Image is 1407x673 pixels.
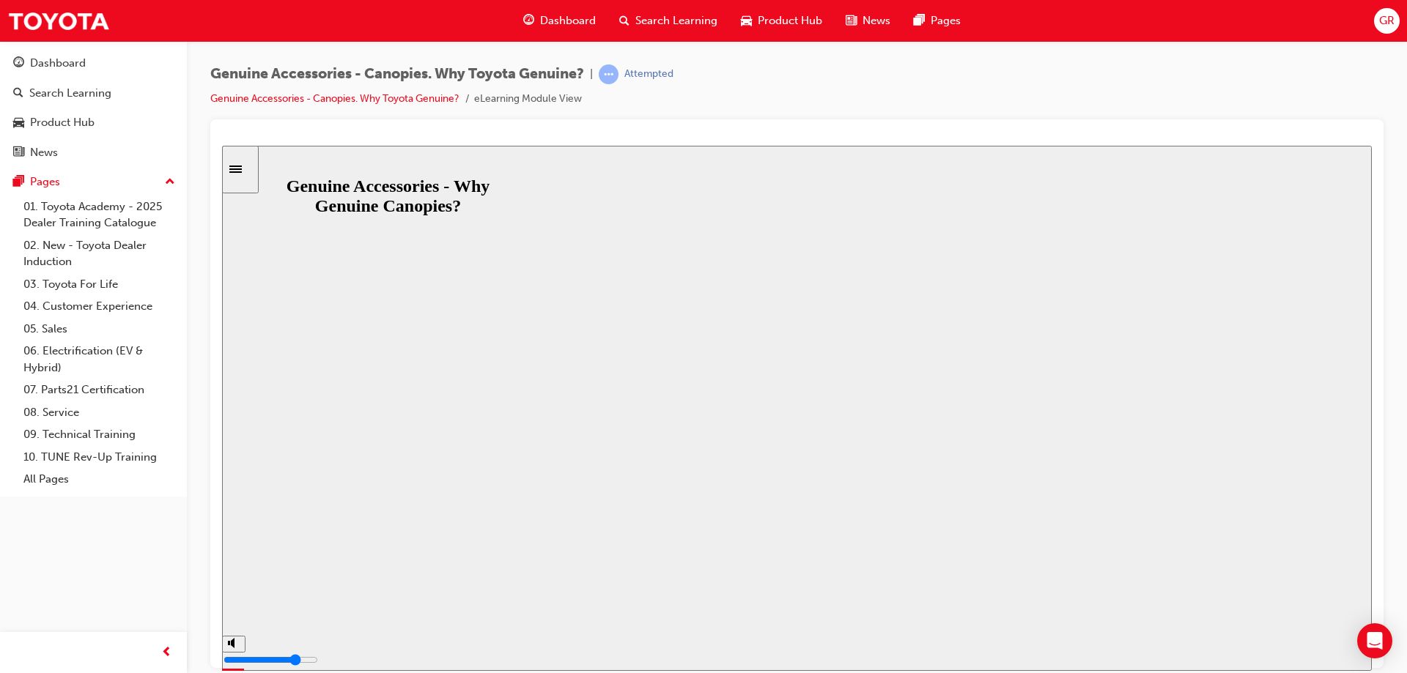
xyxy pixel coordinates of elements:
button: DashboardSearch LearningProduct HubNews [6,47,181,168]
a: pages-iconPages [902,6,972,36]
a: All Pages [18,468,181,491]
a: 07. Parts21 Certification [18,379,181,401]
a: guage-iconDashboard [512,6,608,36]
a: 10. TUNE Rev-Up Training [18,446,181,469]
a: 02. New - Toyota Dealer Induction [18,234,181,273]
a: 08. Service [18,401,181,424]
div: Search Learning [29,85,111,102]
a: 09. Technical Training [18,423,181,446]
a: News [6,139,181,166]
a: 04. Customer Experience [18,295,181,318]
span: pages-icon [914,12,925,30]
a: car-iconProduct Hub [729,6,834,36]
span: Search Learning [635,12,717,29]
button: Pages [6,168,181,196]
span: search-icon [13,87,23,100]
span: news-icon [13,146,24,160]
span: Pages [931,12,961,29]
a: Genuine Accessories - Canopies. Why Toyota Genuine? [210,92,459,105]
span: Genuine Accessories - Canopies. Why Toyota Genuine? [210,66,584,83]
span: up-icon [165,173,175,192]
span: guage-icon [523,12,534,30]
li: eLearning Module View [474,91,582,108]
span: Product Hub [758,12,822,29]
a: Dashboard [6,50,181,77]
a: search-iconSearch Learning [608,6,729,36]
span: GR [1379,12,1395,29]
div: News [30,144,58,161]
span: | [590,66,593,83]
img: Trak [7,4,110,37]
span: car-icon [13,116,24,130]
a: news-iconNews [834,6,902,36]
a: 03. Toyota For Life [18,273,181,296]
a: 06. Electrification (EV & Hybrid) [18,340,181,379]
span: learningRecordVerb_ATTEMPT-icon [599,64,618,84]
a: 05. Sales [18,318,181,341]
div: Pages [30,174,60,190]
span: guage-icon [13,57,24,70]
span: News [863,12,890,29]
a: 01. Toyota Academy - 2025 Dealer Training Catalogue [18,196,181,234]
span: pages-icon [13,176,24,189]
span: Dashboard [540,12,596,29]
div: Open Intercom Messenger [1357,623,1392,658]
button: GR [1374,8,1400,34]
div: Dashboard [30,55,86,72]
span: prev-icon [161,644,172,662]
div: Attempted [624,67,673,81]
div: Product Hub [30,114,95,131]
span: car-icon [741,12,752,30]
input: volume [1,508,96,520]
a: Product Hub [6,109,181,136]
span: search-icon [619,12,629,30]
span: news-icon [846,12,857,30]
a: Search Learning [6,80,181,107]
